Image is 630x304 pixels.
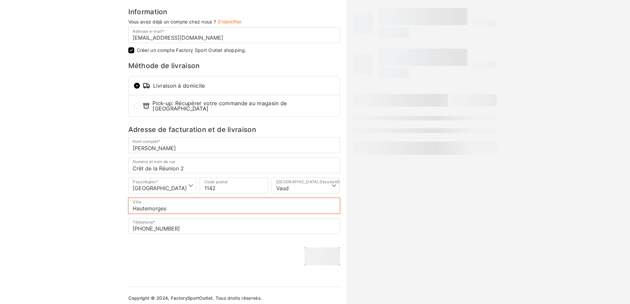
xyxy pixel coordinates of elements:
[128,27,340,43] input: Adresse e-mail
[128,218,340,234] input: Téléphone
[128,9,340,16] h3: Information
[128,198,340,214] input: Ville
[128,126,340,133] h3: Adresse de facturation et de livraison
[128,137,340,153] input: Nom complet
[143,82,334,90] span: Livraison à domicile
[200,178,268,194] input: Code postal
[137,48,246,53] label: Créer un compte Factory Sport Outlet shopping.
[128,63,340,69] h3: Méthode de livraison
[128,19,216,24] span: Vous avez déjà un compte chez nous ?
[218,19,243,24] a: S’identifier.
[128,296,340,300] p: Copyright © 2024, FactorySportOutlet. Tous droits réservés.
[128,157,340,173] input: Numéro et nom de rue
[143,101,334,111] span: Pick-up: Récupérer votre commande au magasin de [GEOGRAPHIC_DATA]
